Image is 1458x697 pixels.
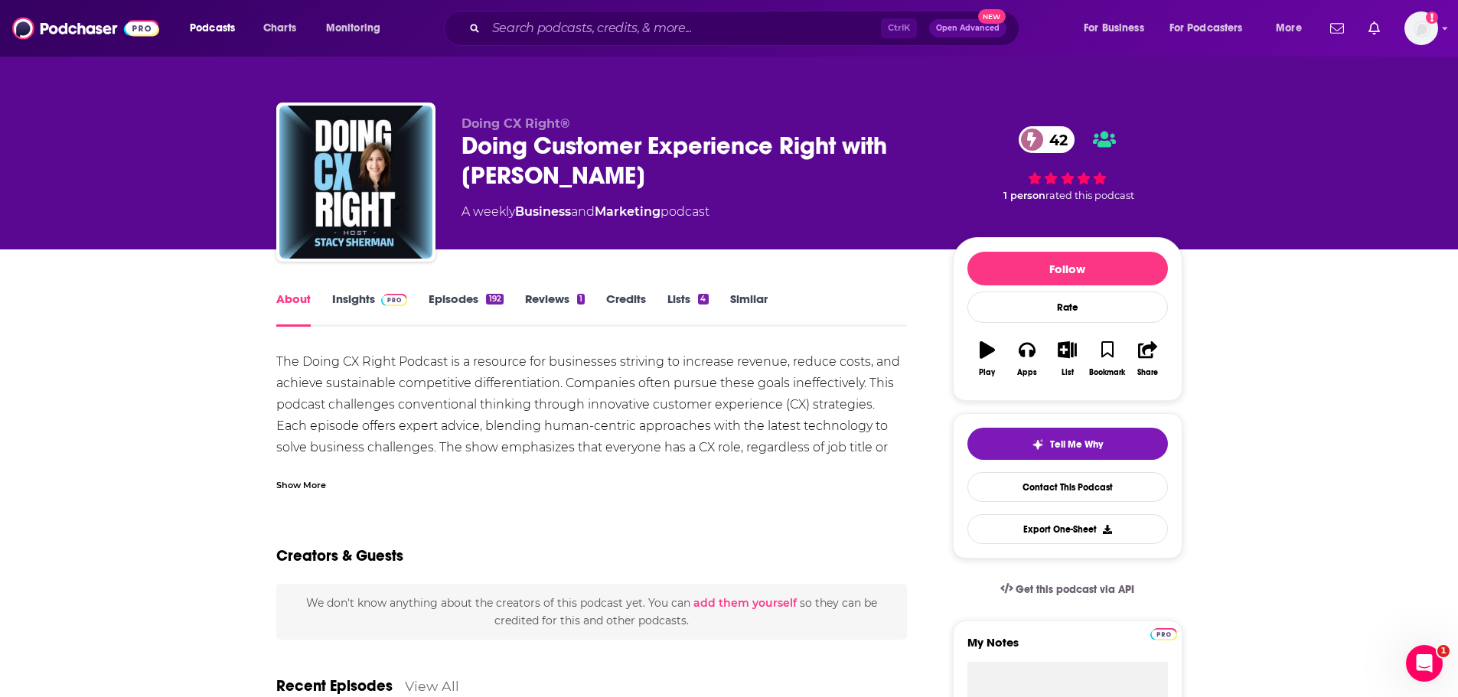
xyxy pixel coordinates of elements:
span: More [1276,18,1302,39]
div: 4 [698,294,708,305]
svg: Add a profile image [1426,11,1438,24]
button: Follow [967,252,1168,285]
a: Show notifications dropdown [1324,15,1350,41]
a: 42 [1019,126,1075,153]
span: Open Advanced [936,24,1000,32]
span: For Business [1084,18,1144,39]
a: Recent Episodes [276,676,393,695]
button: open menu [315,16,400,41]
span: Charts [263,18,296,39]
a: InsightsPodchaser Pro [332,292,408,327]
span: New [978,9,1006,24]
div: Rate [967,292,1168,323]
a: Charts [253,16,305,41]
div: Play [979,368,995,377]
button: open menu [179,16,255,41]
div: Apps [1017,368,1037,377]
span: Get this podcast via API [1016,583,1134,596]
a: Marketing [595,204,661,219]
span: and [571,204,595,219]
span: We don't know anything about the creators of this podcast yet . You can so they can be credited f... [306,596,877,627]
div: 192 [486,294,503,305]
a: Episodes192 [429,292,503,327]
input: Search podcasts, credits, & more... [486,16,881,41]
span: Ctrl K [881,18,917,38]
button: Share [1127,331,1167,386]
span: Monitoring [326,18,380,39]
span: rated this podcast [1045,190,1134,201]
img: User Profile [1404,11,1438,45]
img: Podchaser Pro [1150,628,1177,640]
a: Pro website [1150,626,1177,640]
div: List [1062,368,1074,377]
img: Podchaser - Follow, Share and Rate Podcasts [12,14,159,43]
div: A weekly podcast [462,203,709,221]
div: Bookmark [1089,368,1125,377]
a: Business [515,204,571,219]
span: Logged in as mindyn [1404,11,1438,45]
div: 1 [577,294,585,305]
span: Podcasts [190,18,235,39]
img: Podchaser Pro [381,294,408,306]
a: Reviews1 [525,292,585,327]
a: About [276,292,311,327]
div: Share [1137,368,1158,377]
span: 1 [1437,645,1450,657]
span: 42 [1034,126,1075,153]
button: add them yourself [693,597,797,609]
button: open menu [1160,16,1265,41]
button: List [1047,331,1087,386]
span: Doing CX Right®‬ [462,116,570,131]
label: My Notes [967,635,1168,662]
span: 1 person [1003,190,1045,201]
button: open menu [1073,16,1163,41]
button: Open AdvancedNew [929,19,1006,37]
img: Doing Customer Experience Right‬ with Stacy Sherman [279,106,432,259]
a: Similar [730,292,768,327]
button: open menu [1265,16,1321,41]
button: Export One-Sheet [967,514,1168,544]
div: The Doing CX Right Podcast is a resource for businesses striving to increase revenue, reduce cost... [276,351,908,544]
button: Show profile menu [1404,11,1438,45]
a: View All [405,678,459,694]
a: Lists4 [667,292,708,327]
img: tell me why sparkle [1032,438,1044,451]
span: For Podcasters [1169,18,1243,39]
button: Bookmark [1088,331,1127,386]
a: Contact This Podcast [967,472,1168,502]
button: Apps [1007,331,1047,386]
iframe: Intercom live chat [1406,645,1443,682]
a: Get this podcast via API [988,571,1147,608]
a: Credits [606,292,646,327]
button: tell me why sparkleTell Me Why [967,428,1168,460]
a: Show notifications dropdown [1362,15,1386,41]
h2: Creators & Guests [276,546,403,565]
div: 42 1 personrated this podcast [953,116,1182,211]
div: Search podcasts, credits, & more... [458,11,1034,46]
button: Play [967,331,1007,386]
span: Tell Me Why [1050,438,1103,451]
